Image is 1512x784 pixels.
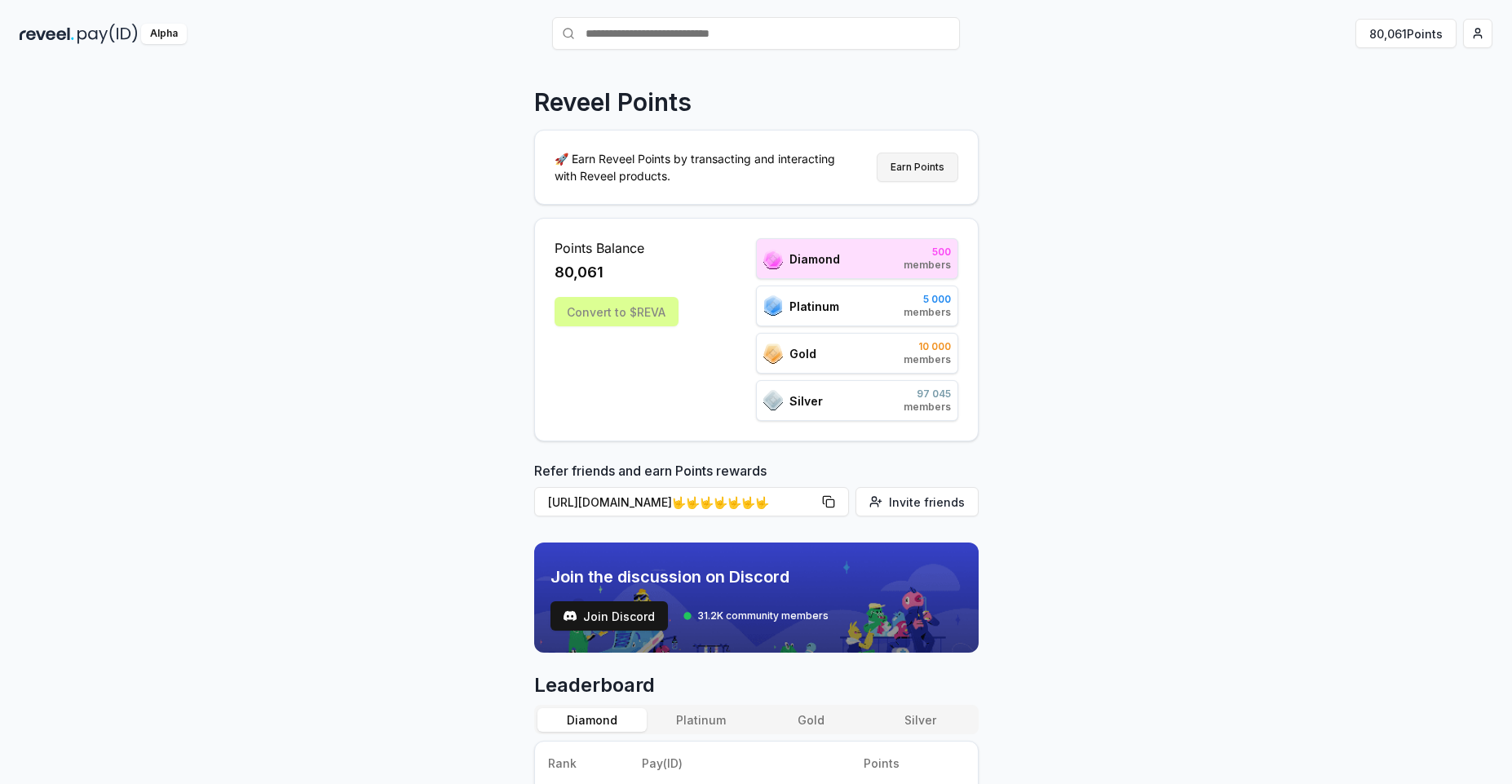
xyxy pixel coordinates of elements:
[534,672,979,698] span: Leaderboard
[537,708,647,732] button: Diamond
[904,259,951,272] span: members
[534,87,692,117] p: Reveel Points
[904,246,951,259] span: 500
[904,401,951,414] span: members
[763,249,783,269] img: ranks_icon
[550,565,829,588] span: Join the discussion on Discord
[555,150,848,184] p: 🚀 Earn Reveel Points by transacting and interacting with Reveel products.
[534,543,979,653] img: discord_banner
[904,293,951,306] span: 5 000
[550,601,668,631] button: Join Discord
[904,306,951,319] span: members
[1355,19,1457,48] button: 80,061Points
[77,24,138,44] img: pay_id
[756,708,865,732] button: Gold
[564,609,577,622] img: test
[789,345,816,362] span: Gold
[865,708,975,732] button: Silver
[20,24,74,44] img: reveel_dark
[763,295,783,317] img: ranks_icon
[789,250,840,268] span: Diamond
[904,340,951,353] span: 10 000
[763,343,783,364] img: ranks_icon
[555,261,603,284] span: 80,061
[763,390,783,411] img: ranks_icon
[904,388,951,401] span: 97 045
[855,487,979,516] button: Invite friends
[789,392,823,410] span: Silver
[789,298,839,315] span: Platinum
[550,601,668,631] a: testJoin Discord
[889,494,965,511] span: Invite friends
[534,461,979,523] div: Refer friends and earn Points rewards
[141,24,187,44] div: Alpha
[647,708,756,732] button: Platinum
[555,238,679,258] span: Points Balance
[534,487,849,516] button: [URL][DOMAIN_NAME]🤟🤟🤟🤟🤟🤟🤟
[697,609,829,622] span: 31.2K community members
[583,608,655,625] span: Join Discord
[877,153,958,182] button: Earn Points
[904,353,951,366] span: members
